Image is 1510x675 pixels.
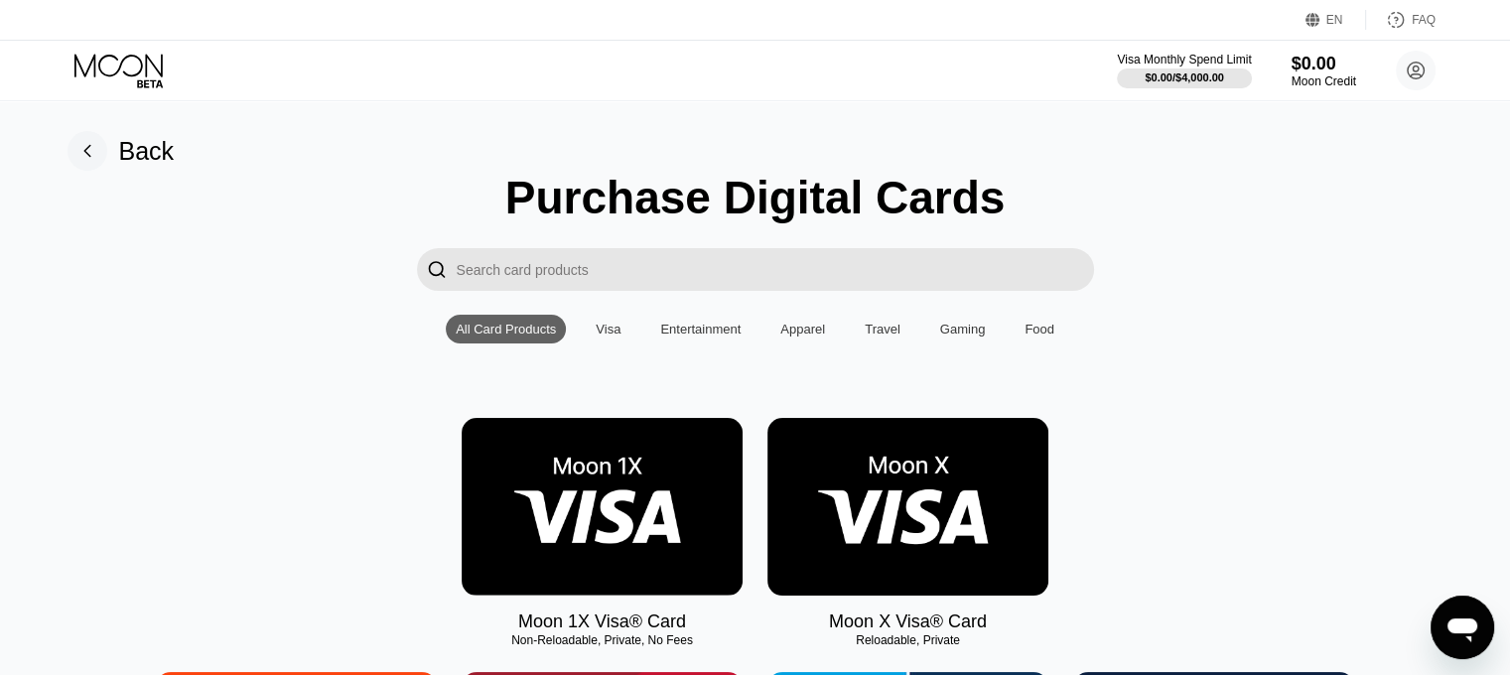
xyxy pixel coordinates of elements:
[930,315,996,343] div: Gaming
[940,322,986,337] div: Gaming
[417,248,457,291] div: 
[68,131,175,171] div: Back
[1431,596,1494,659] iframe: Knop om het berichtenvenster te openen
[1292,74,1356,88] div: Moon Credit
[462,633,743,647] div: Non-Reloadable, Private, No Fees
[1292,54,1356,88] div: $0.00Moon Credit
[1117,53,1251,67] div: Visa Monthly Spend Limit
[1145,71,1224,83] div: $0.00 / $4,000.00
[1292,54,1356,74] div: $0.00
[650,315,751,343] div: Entertainment
[1305,10,1366,30] div: EN
[1412,13,1436,27] div: FAQ
[446,315,566,343] div: All Card Products
[1015,315,1064,343] div: Food
[780,322,825,337] div: Apparel
[456,322,556,337] div: All Card Products
[1366,10,1436,30] div: FAQ
[660,322,741,337] div: Entertainment
[865,322,900,337] div: Travel
[855,315,910,343] div: Travel
[596,322,620,337] div: Visa
[505,171,1006,224] div: Purchase Digital Cards
[457,248,1094,291] input: Search card products
[586,315,630,343] div: Visa
[518,611,686,632] div: Moon 1X Visa® Card
[767,633,1048,647] div: Reloadable, Private
[1326,13,1343,27] div: EN
[1025,322,1054,337] div: Food
[119,137,175,166] div: Back
[770,315,835,343] div: Apparel
[427,258,447,281] div: 
[1117,53,1251,88] div: Visa Monthly Spend Limit$0.00/$4,000.00
[829,611,987,632] div: Moon X Visa® Card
